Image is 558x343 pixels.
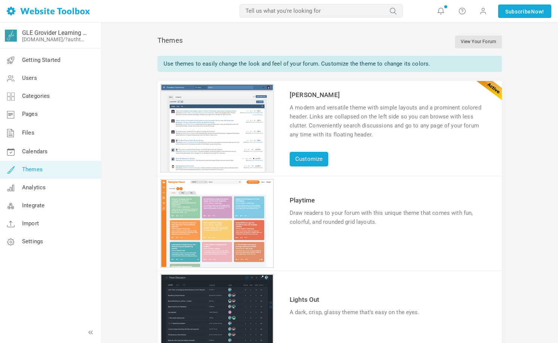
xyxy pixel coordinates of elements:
[22,57,60,63] span: Getting Started
[5,30,17,42] img: rsw64h64m
[22,166,43,173] span: Themes
[531,7,544,16] span: Now!
[161,262,273,268] a: Preview theme
[455,36,502,48] a: View Your Forum
[22,29,87,36] a: GLE Grovider Learning & Evaluation Forum
[161,85,273,172] img: angela_thumb.jpg
[290,196,315,204] a: Playtime
[498,4,551,18] a: SubscribeNow!
[290,296,320,303] a: Lights Out
[290,308,489,317] div: A dark, crisp, glassy theme that's easy on the eyes.
[290,208,489,226] div: Draw readers to your forum with this unique theme that comes with fun, colorful, and rounded grid...
[158,36,502,48] div: Themes
[22,75,37,81] span: Users
[288,88,491,101] td: [PERSON_NAME]
[22,220,39,227] span: Import
[22,36,87,42] a: [DOMAIN_NAME]/?authtoken=25b5a3e6c79e1d7ef8bbe23dba36369c&rememberMe=1
[22,238,43,245] span: Settings
[22,202,45,209] span: Integrate
[161,180,273,267] img: playtime_thumb.jpg
[22,129,34,136] span: Files
[22,111,38,117] span: Pages
[290,103,489,139] div: A modern and versatile theme with simple layouts and a prominent colored header. Links are collap...
[22,93,50,99] span: Categories
[240,4,403,18] input: Tell us what you're looking for
[22,148,48,155] span: Calendars
[290,152,328,166] a: Customize
[161,166,273,173] a: Customize theme
[158,56,502,72] div: Use themes to easily change the look and feel of your forum. Customize the theme to change its co...
[22,184,46,191] span: Analytics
